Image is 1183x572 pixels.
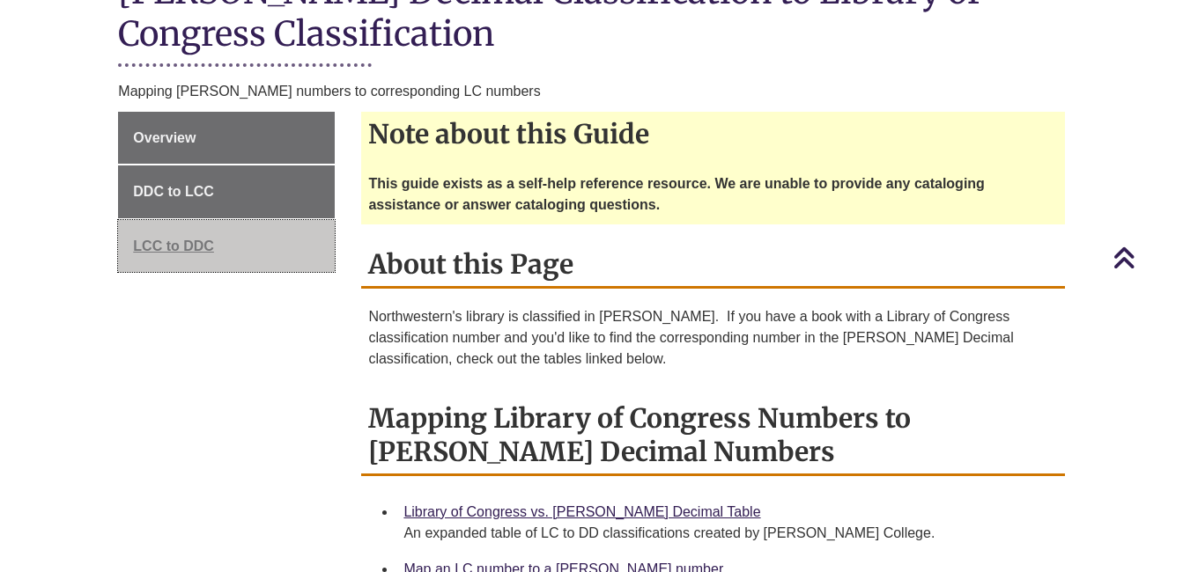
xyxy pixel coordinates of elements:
[133,130,196,145] span: Overview
[361,112,1064,156] h2: Note about this Guide
[403,504,760,519] a: Library of Congress vs. [PERSON_NAME] Decimal Table
[368,176,985,212] strong: This guide exists as a self-help reference resource. We are unable to provide any cataloging assi...
[403,523,1050,544] div: An expanded table of LC to DD classifications created by [PERSON_NAME] College.
[133,184,214,199] span: DDC to LCC
[118,84,540,99] span: Mapping [PERSON_NAME] numbers to corresponding LC numbers
[118,220,335,273] a: LCC to DDC
[118,112,335,273] div: Guide Page Menu
[368,306,1057,370] p: Northwestern's library is classified in [PERSON_NAME]. If you have a book with a Library of Congr...
[361,242,1064,289] h2: About this Page
[361,396,1064,476] h2: Mapping Library of Congress Numbers to [PERSON_NAME] Decimal Numbers
[118,165,335,218] a: DDC to LCC
[118,112,335,165] a: Overview
[133,238,214,253] span: LCC to DDC
[1113,246,1179,269] a: Back to Top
